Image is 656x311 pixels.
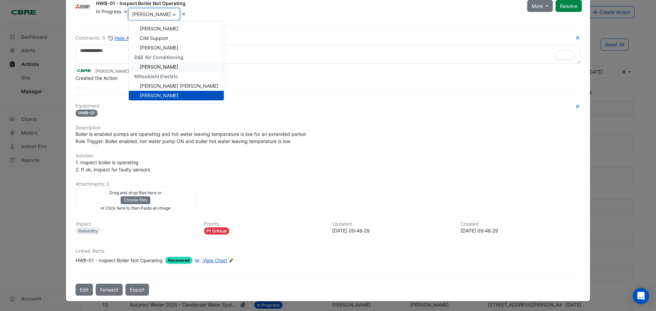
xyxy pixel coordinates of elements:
[134,73,178,79] span: Mitsubishi Electric
[332,221,452,227] h6: Updated
[109,190,162,195] small: Drag and drop files here or
[76,45,580,64] textarea: To enrich screen reader interactions, please activate Accessibility in Grammarly extension settings
[125,284,149,296] a: Export
[96,9,121,14] span: In Progress
[140,26,178,31] span: [PERSON_NAME]
[140,64,178,70] span: [PERSON_NAME]
[96,284,123,296] button: Forward
[76,159,150,172] span: 1. Inspect boiler is operating 2. If ok, inspect for faulty sensors
[140,83,218,89] span: [PERSON_NAME] [PERSON_NAME]
[76,227,100,235] div: Reliability
[121,196,150,204] button: Choose files
[76,75,118,81] span: Created the Action
[123,9,127,14] span: ->
[76,103,580,109] h6: Equipment
[76,248,580,254] h6: Linked Alerts
[76,34,143,42] div: Comments: 0
[532,2,543,10] span: More
[76,67,93,74] img: CBRE LaSalle
[203,257,227,263] span: View Chart
[74,3,90,10] img: Mitsubishi Electric
[100,206,170,211] small: or Click here to then Paste an image
[95,68,145,74] small: [PERSON_NAME] -
[332,227,452,234] div: [DATE] 09:46:29
[76,221,196,227] h6: Impact
[140,35,168,41] span: CIM Support
[76,153,580,159] h6: Solution
[633,288,649,304] div: Open Intercom Messenger
[229,258,234,263] fa-icon: Edit Linked Alerts
[204,221,324,227] h6: Priority
[140,93,178,98] span: [PERSON_NAME]
[129,21,224,103] div: Options List
[76,284,93,296] button: Edit
[204,227,230,235] div: P1 Critical
[165,257,192,264] span: Recovered
[461,221,581,227] h6: Created
[76,110,98,117] span: HWB-01
[76,131,306,144] span: Boiler is enabled pumps are operating and hot water leaving temperature is low for an extended pe...
[134,54,183,60] span: D&E Air Conditioning
[140,45,178,51] span: [PERSON_NAME]
[76,125,580,131] h6: Description
[194,257,227,264] a: View Chart
[76,257,163,264] div: HWB-01 - Inspect Boiler Not Operating
[76,181,580,187] h6: Attachments: 0
[461,227,581,234] div: [DATE] 09:46:29
[108,34,143,42] button: Hide Activity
